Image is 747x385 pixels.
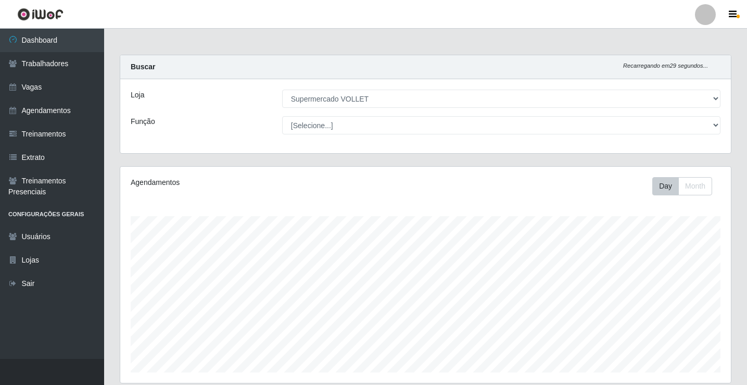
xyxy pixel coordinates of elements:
[131,177,368,188] div: Agendamentos
[17,8,64,21] img: CoreUI Logo
[652,177,679,195] button: Day
[678,177,712,195] button: Month
[652,177,720,195] div: Toolbar with button groups
[131,63,155,71] strong: Buscar
[652,177,712,195] div: First group
[623,63,708,69] i: Recarregando em 29 segundos...
[131,90,144,101] label: Loja
[131,116,155,127] label: Função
